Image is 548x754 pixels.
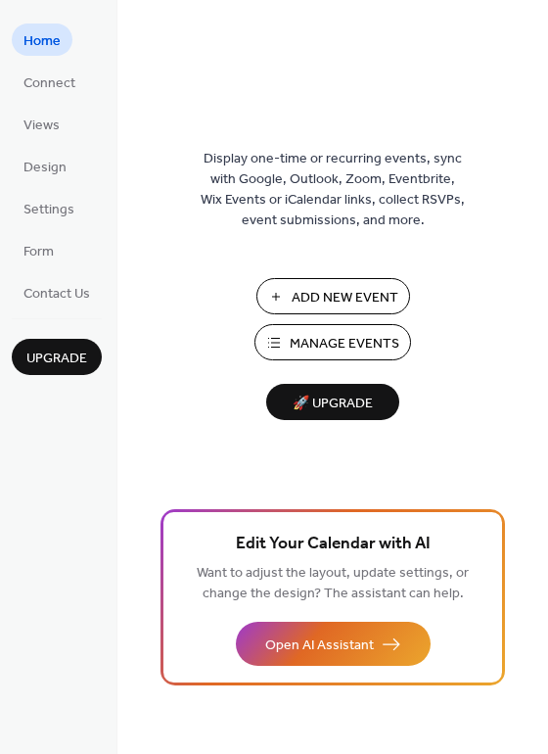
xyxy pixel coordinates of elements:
[12,150,78,182] a: Design
[197,560,469,607] span: Want to adjust the layout, update settings, or change the design? The assistant can help.
[23,31,61,52] span: Home
[23,200,74,220] span: Settings
[26,349,87,369] span: Upgrade
[23,284,90,305] span: Contact Us
[254,324,411,360] button: Manage Events
[256,278,410,314] button: Add New Event
[201,149,465,231] span: Display one-time or recurring events, sync with Google, Outlook, Zoom, Eventbrite, Wix Events or ...
[23,73,75,94] span: Connect
[23,242,54,262] span: Form
[266,384,399,420] button: 🚀 Upgrade
[12,108,71,140] a: Views
[12,234,66,266] a: Form
[23,116,60,136] span: Views
[12,192,86,224] a: Settings
[265,636,374,656] span: Open AI Assistant
[236,531,431,558] span: Edit Your Calendar with AI
[236,622,431,666] button: Open AI Assistant
[290,334,399,354] span: Manage Events
[12,66,87,98] a: Connect
[278,391,388,417] span: 🚀 Upgrade
[12,276,102,308] a: Contact Us
[12,339,102,375] button: Upgrade
[292,288,398,308] span: Add New Event
[12,24,72,56] a: Home
[23,158,67,178] span: Design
